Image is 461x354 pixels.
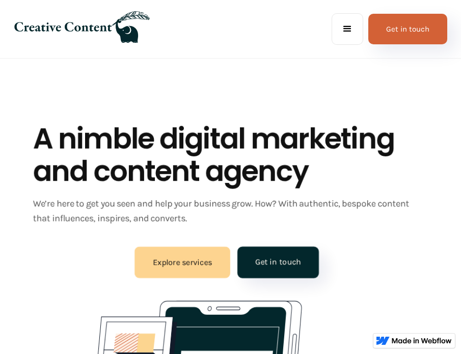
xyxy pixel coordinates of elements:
[33,122,428,188] h1: A nimble digital marketing and content agency
[33,196,428,226] p: We’re here to get you seen and help your business grow. How? With authentic, bespoke content that...
[368,14,447,44] a: Get in touch
[135,247,231,278] a: Explore services
[392,338,452,344] img: Made in Webflow
[238,247,319,278] a: Get in touch
[332,13,363,45] div: menu
[14,11,150,47] a: home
